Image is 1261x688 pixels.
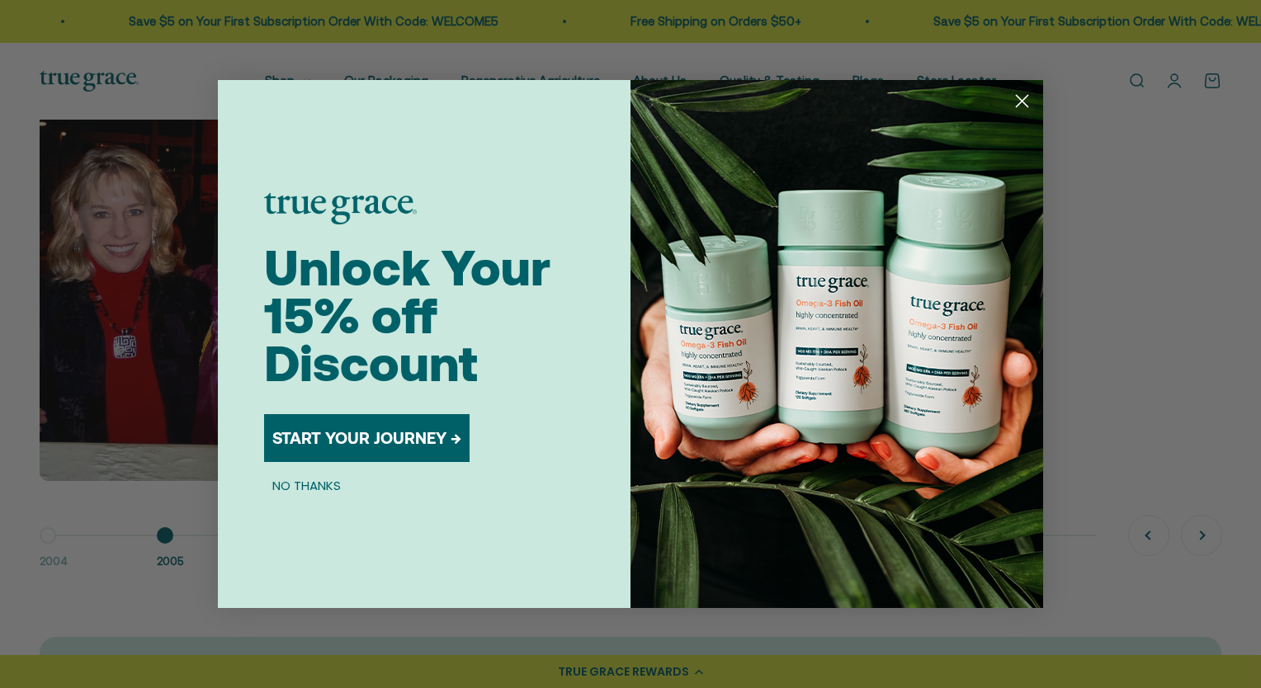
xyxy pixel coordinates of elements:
[264,475,349,495] button: NO THANKS
[630,80,1043,608] img: 098727d5-50f8-4f9b-9554-844bb8da1403.jpeg
[264,414,470,462] button: START YOUR JOURNEY →
[1008,87,1037,115] button: Close dialog
[264,239,550,392] span: Unlock Your 15% off Discount
[264,193,417,224] img: logo placeholder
